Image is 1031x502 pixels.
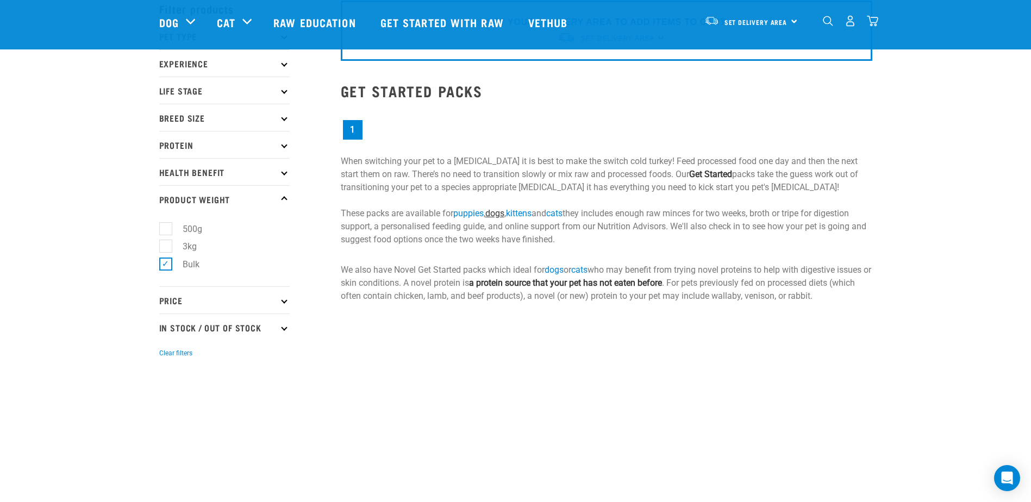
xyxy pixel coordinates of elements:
[159,49,290,77] p: Experience
[845,15,856,27] img: user.png
[217,14,235,30] a: Cat
[689,169,732,179] strong: Get Started
[159,104,290,131] p: Breed Size
[341,83,872,99] h2: Get Started Packs
[341,118,872,142] nav: pagination
[341,263,872,303] p: We also have Novel Get Started packs which ideal for or who may benefit from trying novel protein...
[994,465,1020,491] div: Open Intercom Messenger
[485,208,504,218] a: dogs
[517,1,582,44] a: Vethub
[159,185,290,212] p: Product Weight
[823,16,833,26] img: home-icon-1@2x.png
[165,222,207,236] label: 500g
[343,120,363,140] a: Page 1
[571,265,588,275] a: cats
[159,77,290,104] p: Life Stage
[506,208,532,218] a: kittens
[165,258,204,271] label: Bulk
[546,208,563,218] a: cats
[165,240,201,253] label: 3kg
[453,208,484,218] a: puppies
[159,313,290,341] p: In Stock / Out Of Stock
[159,14,179,30] a: Dog
[724,20,788,24] span: Set Delivery Area
[704,16,719,26] img: van-moving.png
[159,348,192,358] button: Clear filters
[867,15,878,27] img: home-icon@2x.png
[159,131,290,158] p: Protein
[159,158,290,185] p: Health Benefit
[159,286,290,313] p: Price
[469,278,662,288] strong: a protein source that your pet has not eaten before
[341,155,872,246] p: When switching your pet to a [MEDICAL_DATA] it is best to make the switch cold turkey! Feed proce...
[370,1,517,44] a: Get started with Raw
[545,265,564,275] a: dogs
[263,1,369,44] a: Raw Education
